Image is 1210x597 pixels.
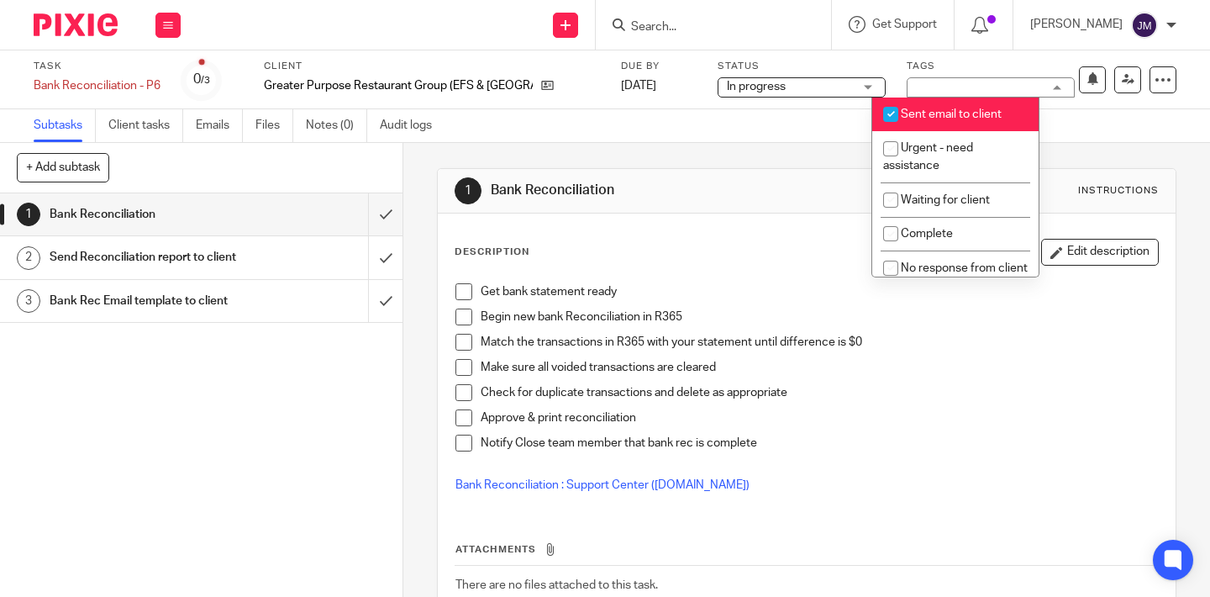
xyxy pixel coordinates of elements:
p: Description [455,246,529,259]
p: Begin new bank Reconciliation in R365 [481,309,1158,325]
span: Urgent - need assistance [883,142,973,172]
p: Get bank statement ready [481,283,1158,300]
button: + Add subtask [17,153,109,182]
div: 1 [455,177,481,204]
label: Client [264,60,600,73]
a: Client tasks [108,109,183,142]
p: Approve & print reconciliation [481,409,1158,426]
a: Bank Reconciliation : Support Center ([DOMAIN_NAME]) [455,479,750,491]
p: Make sure all voided transactions are cleared [481,359,1158,376]
p: Match the transactions in R365 with your statement until difference is $0 [481,334,1158,351]
label: Tags [907,60,1075,73]
span: Attachments [455,545,536,554]
a: Audit logs [380,109,445,142]
a: Subtasks [34,109,96,142]
span: Waiting for client [901,194,990,206]
input: Search [629,20,781,35]
span: [DATE] [621,80,656,92]
p: Notify Close team member that bank rec is complete [481,435,1158,452]
a: Files [255,109,293,142]
button: Edit description [1041,239,1159,266]
div: 0 [193,70,210,89]
span: Get Support [872,18,937,30]
span: No response from client [901,262,1028,274]
label: Status [718,60,886,73]
span: There are no files attached to this task. [455,579,658,591]
img: svg%3E [1131,12,1158,39]
span: In progress [727,81,786,92]
div: Instructions [1078,184,1159,198]
p: [PERSON_NAME] [1030,16,1123,33]
img: Pixie [34,13,118,36]
h1: Bank Reconciliation [50,202,251,227]
div: Bank Reconciliation - P6 [34,77,160,94]
span: Complete [901,228,953,240]
p: Greater Purpose Restaurant Group (EFS & [GEOGRAPHIC_DATA]) [264,77,533,94]
div: 1 [17,203,40,226]
h1: Bank Rec Email template to client [50,288,251,314]
div: 3 [17,289,40,313]
h1: Send Reconciliation report to client [50,245,251,270]
div: 2 [17,246,40,270]
label: Task [34,60,160,73]
a: Emails [196,109,243,142]
p: Check for duplicate transactions and delete as appropriate [481,384,1158,401]
h1: Bank Reconciliation [491,182,843,199]
label: Due by [621,60,697,73]
span: Sent email to client [901,108,1002,120]
a: Notes (0) [306,109,367,142]
small: /3 [201,76,210,85]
